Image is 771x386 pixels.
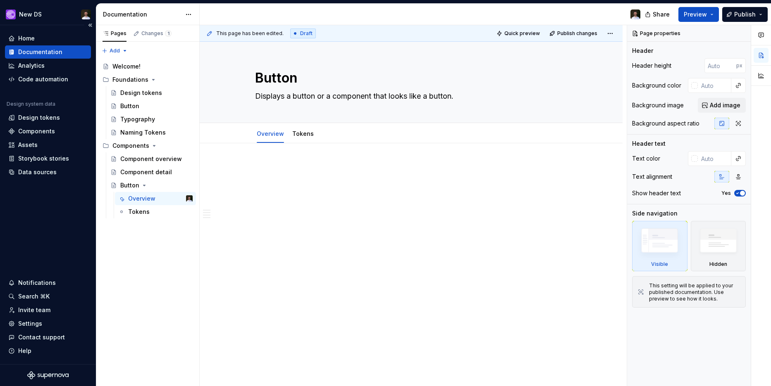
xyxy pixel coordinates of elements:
[18,306,50,314] div: Invite team
[19,10,42,19] div: New DS
[684,10,707,19] span: Preview
[5,290,91,303] button: Search ⌘K
[5,138,91,152] a: Assets
[5,166,91,179] a: Data sources
[115,205,196,218] a: Tokens
[120,155,182,163] div: Component overview
[722,7,768,22] button: Publish
[253,90,566,103] textarea: Displays a button or a component that looks like a button.
[5,303,91,317] a: Invite team
[18,292,50,301] div: Search ⌘K
[5,152,91,165] a: Storybook stories
[632,101,684,109] div: Background image
[84,19,96,31] button: Collapse sidebar
[186,195,193,202] img: Tomas
[632,173,672,181] div: Text alignment
[18,48,62,56] div: Documentation
[99,60,196,73] a: Welcome!
[6,9,16,19] img: ea0f8e8f-8665-44dd-b89f-33495d2eb5f1.png
[698,151,731,166] input: Auto
[289,125,317,142] div: Tokens
[292,130,314,137] a: Tokens
[120,89,162,97] div: Design tokens
[721,190,731,197] label: Yes
[107,152,196,166] a: Component overview
[112,142,149,150] div: Components
[27,371,69,379] svg: Supernova Logo
[107,113,196,126] a: Typography
[128,208,150,216] div: Tokens
[18,114,60,122] div: Design tokens
[736,62,742,69] p: px
[18,333,65,341] div: Contact support
[632,62,671,70] div: Header height
[300,30,313,37] span: Draft
[5,344,91,358] button: Help
[18,141,38,149] div: Assets
[18,168,57,176] div: Data sources
[253,68,566,88] textarea: Button
[557,30,597,37] span: Publish changes
[99,73,196,86] div: Foundations
[5,59,91,72] a: Analytics
[110,47,120,54] span: Add
[216,30,284,37] span: This page has been edited.
[115,192,196,205] a: OverviewTomas
[5,32,91,45] a: Home
[691,221,746,271] div: Hidden
[5,331,91,344] button: Contact support
[630,9,640,19] img: Tomas
[107,179,196,192] a: Button
[18,320,42,328] div: Settings
[547,28,601,39] button: Publish changes
[141,30,172,37] div: Changes
[107,86,196,99] a: Design tokens
[5,111,91,124] a: Design tokens
[734,10,756,19] span: Publish
[103,10,181,19] div: Documentation
[5,73,91,86] a: Code automation
[112,62,141,71] div: Welcome!
[632,221,687,271] div: Visible
[165,30,172,37] span: 1
[5,45,91,59] a: Documentation
[107,126,196,139] a: Naming Tokens
[18,279,56,287] div: Notifications
[649,282,740,302] div: This setting will be applied to your published documentation. Use preview to see how it looks.
[7,101,55,107] div: Design system data
[257,130,284,137] a: Overview
[632,81,681,90] div: Background color
[253,125,287,142] div: Overview
[504,30,540,37] span: Quick preview
[653,10,670,19] span: Share
[632,119,699,128] div: Background aspect ratio
[99,139,196,152] div: Components
[2,5,94,23] button: New DSTomas
[112,76,148,84] div: Foundations
[5,125,91,138] a: Components
[641,7,675,22] button: Share
[632,47,653,55] div: Header
[632,209,678,218] div: Side navigation
[103,30,127,37] div: Pages
[632,154,660,163] div: Text color
[81,9,91,19] img: Tomas
[5,276,91,289] button: Notifications
[5,317,91,330] a: Settings
[494,28,544,39] button: Quick preview
[99,45,130,57] button: Add
[18,347,31,355] div: Help
[18,75,68,83] div: Code automation
[99,60,196,218] div: Page tree
[709,261,727,268] div: Hidden
[678,7,719,22] button: Preview
[128,194,155,203] div: Overview
[698,78,731,93] input: Auto
[698,98,746,113] button: Add image
[18,127,55,135] div: Components
[120,128,166,137] div: Naming Tokens
[710,101,740,109] span: Add image
[107,166,196,179] a: Component detail
[651,261,668,268] div: Visible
